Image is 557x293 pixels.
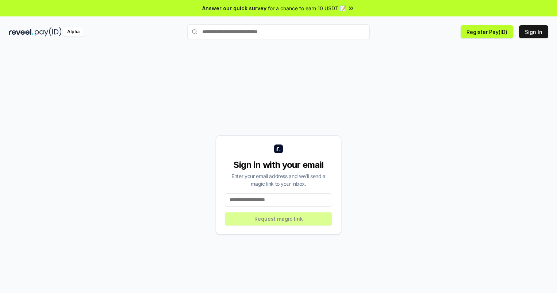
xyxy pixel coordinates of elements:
div: Alpha [63,27,84,36]
button: Register Pay(ID) [461,25,513,38]
img: pay_id [35,27,62,36]
div: Sign in with your email [225,159,332,171]
img: reveel_dark [9,27,33,36]
span: for a chance to earn 10 USDT 📝 [268,4,346,12]
img: logo_small [274,144,283,153]
button: Sign In [519,25,548,38]
span: Answer our quick survey [202,4,266,12]
div: Enter your email address and we’ll send a magic link to your inbox. [225,172,332,188]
